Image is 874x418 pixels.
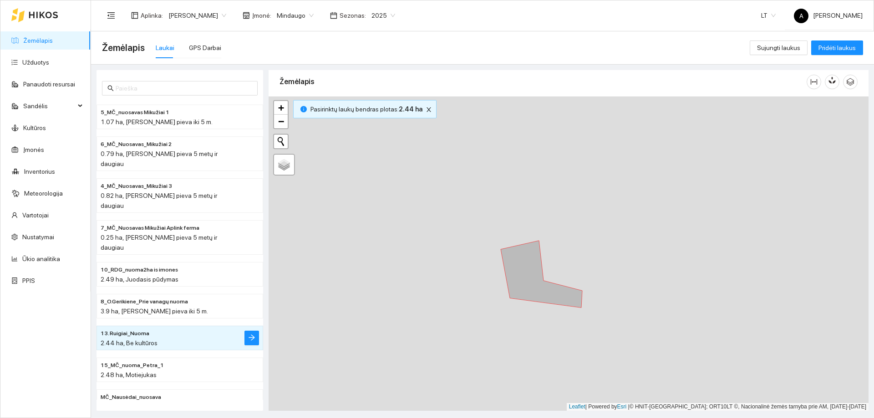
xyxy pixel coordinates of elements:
span: 0.82 ha, [PERSON_NAME] pieva 5 metų ir daugiau [101,192,217,209]
div: Žemėlapis [279,69,807,95]
span: Pridėti laukus [818,43,856,53]
span: 6_MČ_Nuosavas_Mikužiai 2 [101,140,172,149]
span: 0.25 ha, [PERSON_NAME] pieva 5 metų ir daugiau [101,234,217,251]
span: | [628,403,630,410]
span: LT [761,9,776,22]
a: Ūkio analitika [22,255,60,262]
span: 13. Ruigiai_Nuoma [101,329,149,338]
span: Sezonas : [340,10,366,20]
span: MČ_Nausėdai_nuosava [101,393,161,402]
span: layout [131,12,138,19]
a: Panaudoti resursai [23,81,75,88]
span: close [424,106,434,113]
span: 15_MČ_nuoma_Petra_1 [101,361,164,370]
button: Initiate a new search [274,135,288,148]
b: 2.44 ha [399,106,422,113]
span: 3.9 ha, [PERSON_NAME] pieva iki 5 m. [101,307,208,315]
span: column-width [807,78,821,86]
span: Pasirinktų laukų bendras plotas : [310,104,422,114]
div: GPS Darbai [189,43,221,53]
span: shop [243,12,250,19]
div: Laukai [156,43,174,53]
span: 2.48 ha, Motiejukas [101,371,157,378]
span: + [278,102,284,113]
a: Sujungti laukus [750,44,808,51]
span: calendar [330,12,337,19]
button: Sujungti laukus [750,40,808,55]
span: info-circle [300,106,307,112]
span: 2025 [371,9,395,22]
a: Pridėti laukus [811,44,863,51]
span: 2.49 ha, Juodasis pūdymas [101,276,178,283]
button: close [423,104,434,115]
button: menu-fold [102,6,120,25]
div: | Powered by © HNIT-[GEOGRAPHIC_DATA]; ORT10LT ©, Nacionalinė žemės tarnyba prie AM, [DATE]-[DATE] [567,403,869,411]
span: 1.07 ha, [PERSON_NAME] pieva iki 5 m. [101,118,213,126]
a: Nustatymai [22,233,54,241]
span: 10_RDG_nuoma2ha is imones [101,266,178,274]
span: Sandėlis [23,97,75,115]
span: Mindaugo [277,9,314,22]
span: Įmonė : [252,10,271,20]
span: 7_MČ_Nuosavas Mikužiai Aplink ferma [101,224,199,232]
span: 4_MČ_Nuosavas_Mikužiai 3 [101,182,172,191]
button: column-width [807,75,821,89]
a: Leaflet [569,403,585,410]
span: menu-fold [107,11,115,20]
span: A [799,9,803,23]
span: Andrius Rimgaila [168,9,226,22]
input: Paieška [116,83,252,93]
span: Žemėlapis [102,40,145,55]
span: [PERSON_NAME] [794,12,863,19]
span: 0.79 ha, [PERSON_NAME] pieva 5 metų ir daugiau [101,150,218,167]
a: Žemėlapis [23,37,53,44]
span: 8_O.Gerikiene_Prie vanagų nuoma [101,297,188,306]
a: Užduotys [22,59,49,66]
span: 5_MČ_nuosavas Mikužiai 1 [101,108,169,117]
span: Aplinka : [141,10,163,20]
a: Inventorius [24,168,55,175]
span: 2.44 ha, Be kultūros [101,339,158,347]
span: − [278,116,284,127]
a: Layers [274,155,294,175]
a: PPIS [22,277,35,284]
span: search [107,85,114,91]
span: arrow-right [248,334,255,342]
a: Zoom in [274,101,288,115]
button: arrow-right [244,331,259,345]
a: Kultūros [23,124,46,131]
a: Zoom out [274,115,288,128]
span: Sujungti laukus [757,43,800,53]
a: Esri [617,403,627,410]
button: Pridėti laukus [811,40,863,55]
a: Meteorologija [24,190,63,197]
a: Vartotojai [22,212,49,219]
a: Įmonės [23,146,44,153]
